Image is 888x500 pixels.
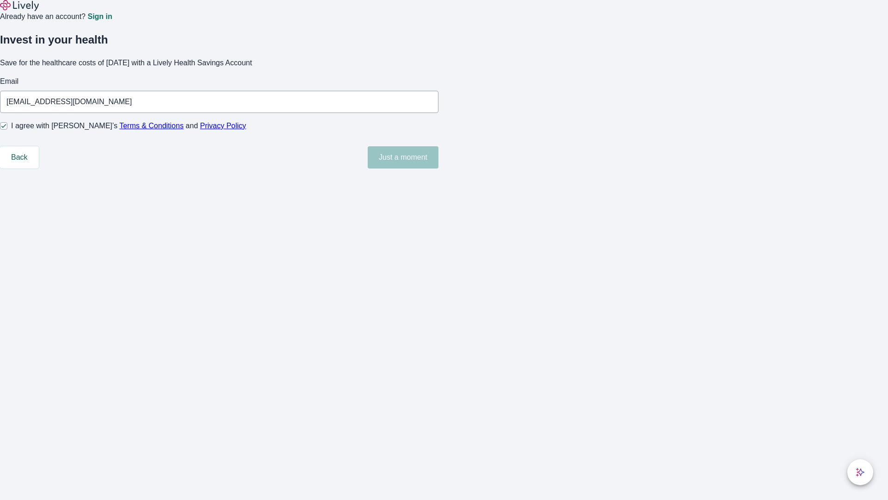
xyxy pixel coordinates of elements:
span: I agree with [PERSON_NAME]’s and [11,120,246,131]
button: chat [847,459,873,485]
a: Privacy Policy [200,122,247,130]
a: Terms & Conditions [119,122,184,130]
svg: Lively AI Assistant [856,468,865,477]
a: Sign in [87,13,112,20]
